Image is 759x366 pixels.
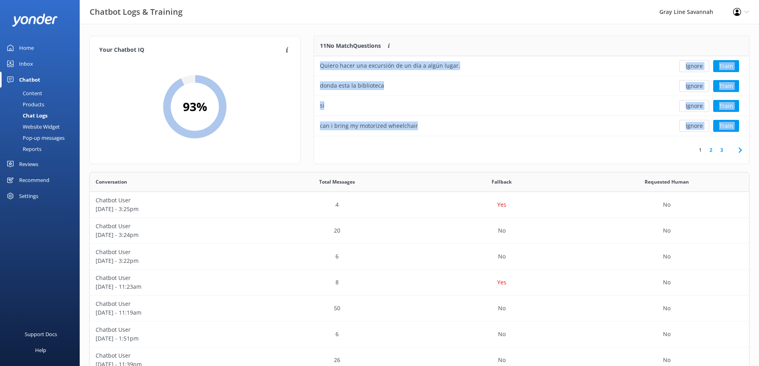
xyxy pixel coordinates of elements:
[96,308,249,317] p: [DATE] - 11:19am
[663,226,671,235] p: No
[335,278,339,287] p: 8
[89,244,749,270] div: row
[679,120,709,132] button: Ignore
[5,110,80,121] a: Chat Logs
[320,41,381,50] p: 11 No Match Questions
[679,80,709,92] button: Ignore
[498,356,506,364] p: No
[663,278,671,287] p: No
[12,14,58,27] img: yonder-white-logo.png
[334,356,340,364] p: 26
[314,56,749,76] div: row
[679,100,709,112] button: Ignore
[706,146,716,154] a: 2
[663,304,671,313] p: No
[89,296,749,321] div: row
[713,100,739,112] button: Train
[96,196,249,205] p: Chatbot User
[19,156,38,172] div: Reviews
[96,325,249,334] p: Chatbot User
[96,299,249,308] p: Chatbot User
[335,330,339,339] p: 6
[498,226,506,235] p: No
[314,56,749,136] div: grid
[89,321,749,347] div: row
[90,6,182,18] h3: Chatbot Logs & Training
[492,178,512,186] span: Fallback
[498,304,506,313] p: No
[96,231,249,239] p: [DATE] - 3:24pm
[314,76,749,96] div: row
[314,96,749,116] div: row
[89,192,749,218] div: row
[96,178,127,186] span: Conversation
[96,256,249,265] p: [DATE] - 3:22pm
[96,248,249,256] p: Chatbot User
[713,80,739,92] button: Train
[96,274,249,282] p: Chatbot User
[5,88,80,99] a: Content
[35,342,46,358] div: Help
[320,121,418,130] div: can i bring my motorized wheelchair
[320,61,460,70] div: Quiero hacer una excursión de un día a algún lugar.
[5,132,80,143] a: Pop-up messages
[695,146,706,154] a: 1
[497,278,506,287] p: Yes
[713,60,739,72] button: Train
[96,334,249,343] p: [DATE] - 1:51pm
[5,110,47,121] div: Chat Logs
[498,330,506,339] p: No
[25,326,57,342] div: Support Docs
[716,146,727,154] a: 3
[335,200,339,209] p: 4
[5,121,60,132] div: Website Widget
[5,143,80,155] a: Reports
[89,270,749,296] div: row
[5,132,65,143] div: Pop-up messages
[19,72,40,88] div: Chatbot
[183,97,207,116] h2: 93 %
[645,178,689,186] span: Requested Human
[679,60,709,72] button: Ignore
[19,40,34,56] div: Home
[320,81,384,90] div: donda esta la biblioteca
[663,252,671,261] p: No
[96,205,249,213] p: [DATE] - 3:25pm
[5,121,80,132] a: Website Widget
[19,172,49,188] div: Recommend
[19,56,33,72] div: Inbox
[89,218,749,244] div: row
[663,200,671,209] p: No
[5,88,42,99] div: Content
[96,222,249,231] p: Chatbot User
[334,304,340,313] p: 50
[663,330,671,339] p: No
[335,252,339,261] p: 6
[713,120,739,132] button: Train
[663,356,671,364] p: No
[96,351,249,360] p: Chatbot User
[5,143,41,155] div: Reports
[5,99,80,110] a: Products
[5,99,44,110] div: Products
[497,200,506,209] p: Yes
[320,101,324,110] div: si
[19,188,38,204] div: Settings
[314,116,749,136] div: row
[99,46,283,55] h4: Your Chatbot IQ
[319,178,355,186] span: Total Messages
[334,226,340,235] p: 20
[498,252,506,261] p: No
[96,282,249,291] p: [DATE] - 11:23am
